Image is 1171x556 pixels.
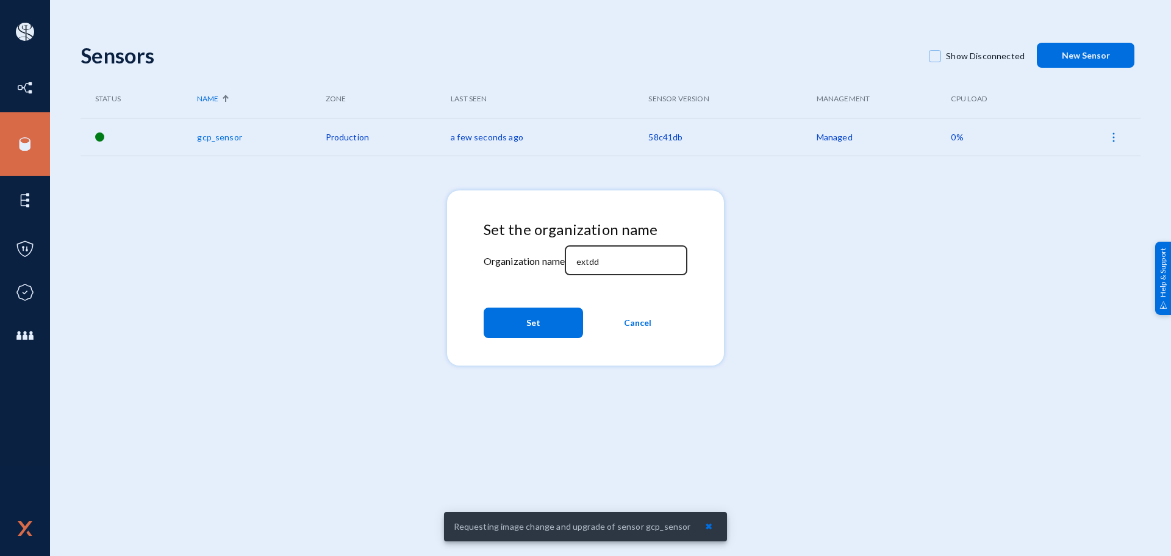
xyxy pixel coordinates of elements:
[624,312,651,334] span: Cancel
[588,308,687,338] button: Cancel
[576,256,681,267] input: Organization name
[484,221,688,239] h4: Set the organization name
[484,308,583,338] button: Set
[526,312,540,334] span: Set
[484,255,565,267] mat-label: Organization name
